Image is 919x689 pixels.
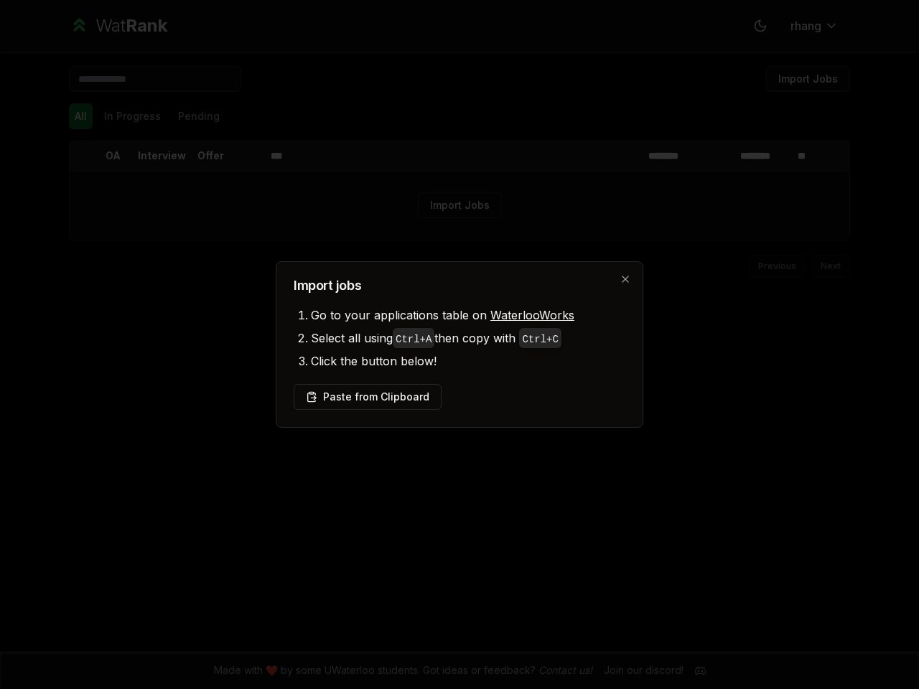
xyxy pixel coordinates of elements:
[311,304,625,327] li: Go to your applications table on
[522,334,558,345] code: Ctrl+ C
[311,327,625,350] li: Select all using then copy with
[294,384,442,410] button: Paste from Clipboard
[490,308,574,322] a: WaterlooWorks
[396,334,431,345] code: Ctrl+ A
[294,279,625,292] h2: Import jobs
[311,350,625,372] li: Click the button below!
